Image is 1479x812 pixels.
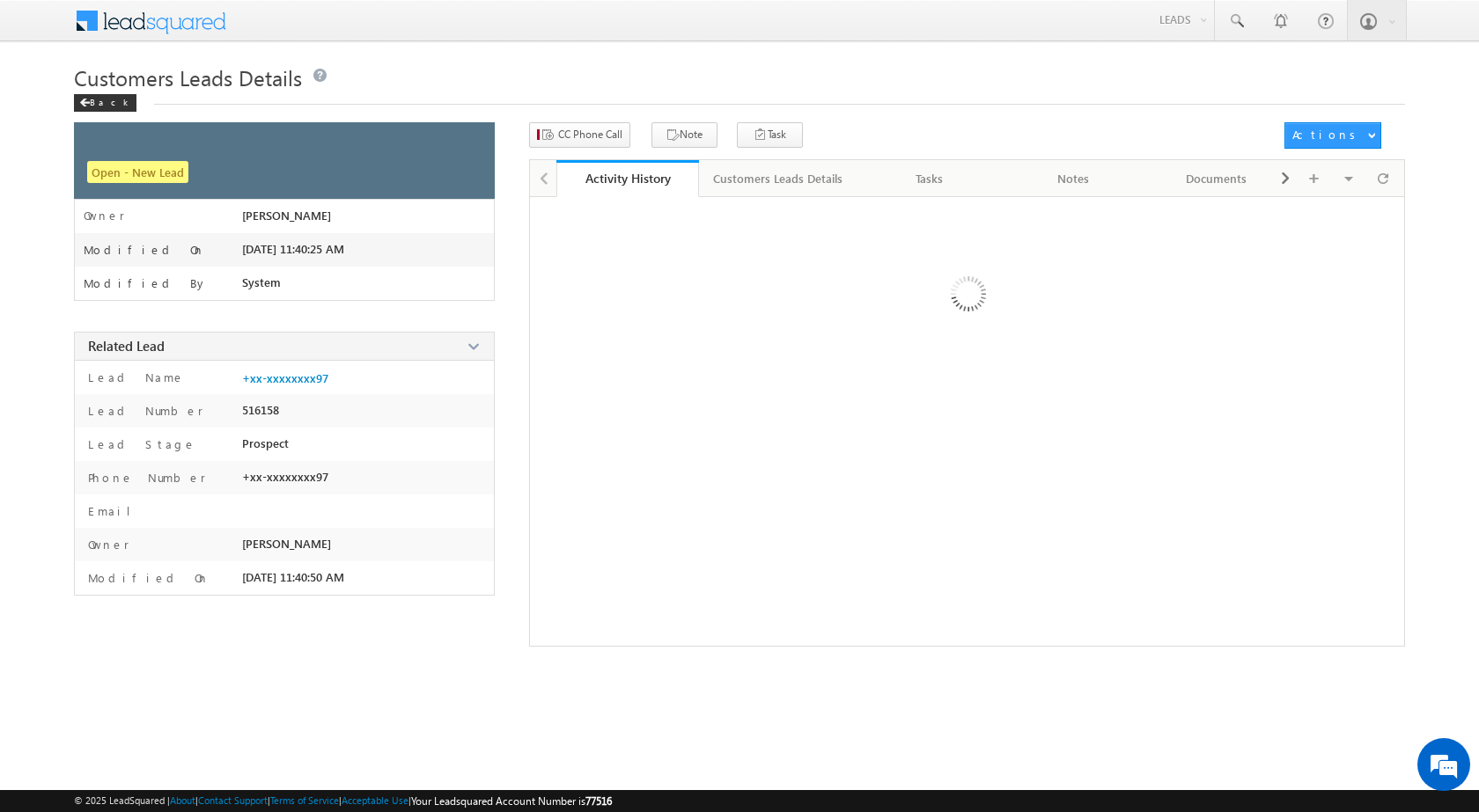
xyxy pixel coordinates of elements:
[74,793,612,809] span: © 2025 LeadSquared | | | | |
[242,371,328,385] a: +xx-xxxxxxxx97
[570,170,687,187] div: Activity History
[74,94,136,112] div: Back
[411,794,612,808] span: Your Leadsquared Account Number is
[1284,122,1381,149] button: Actions
[242,470,328,484] span: +xx-xxxxxxxx97
[270,794,339,806] a: Terms of Service
[242,570,344,584] span: [DATE] 11:40:50 AM
[529,122,630,148] button: CC Phone Call
[84,276,208,290] label: Modified By
[651,122,717,148] button: Note
[1002,160,1145,197] a: Notes
[556,160,700,197] a: Activity History
[737,122,803,148] button: Task
[242,436,289,450] span: Prospect
[84,436,196,452] label: Lead Stage
[585,794,612,808] span: 77516
[242,403,279,417] span: 516158
[242,242,344,256] span: [DATE] 11:40:25 AM
[876,206,1058,388] img: Loading ...
[242,208,331,223] span: [PERSON_NAME]
[1159,168,1273,189] div: Documents
[872,168,986,189] div: Tasks
[1145,160,1289,197] a: Documents
[170,794,195,806] a: About
[198,794,268,806] a: Contact Support
[242,537,331,551] span: [PERSON_NAME]
[242,275,281,289] span: System
[699,160,858,197] a: Customers Leads Details
[84,208,125,223] label: Owner
[1016,168,1129,189] div: Notes
[84,369,185,385] label: Lead Name
[1292,127,1362,143] div: Actions
[342,794,408,806] a: Acceptable Use
[84,537,129,552] label: Owner
[84,243,205,257] label: Modified On
[558,127,622,143] span: CC Phone Call
[84,503,144,519] label: Email
[84,403,203,419] label: Lead Number
[87,161,188,183] span: Open - New Lead
[84,570,210,586] label: Modified On
[858,160,1002,197] a: Tasks
[713,168,843,189] div: Customers Leads Details
[84,470,206,486] label: Phone Number
[88,337,165,355] span: Related Lead
[74,63,302,91] span: Customers Leads Details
